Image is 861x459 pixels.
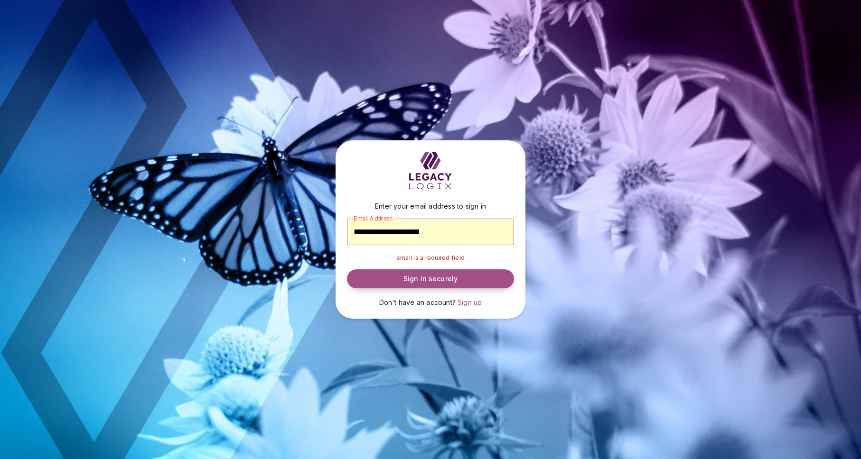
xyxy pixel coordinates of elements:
[347,269,514,288] button: Sign in securely
[375,202,486,210] span: Enter your email address to sign in
[458,298,482,306] span: Sign up
[403,274,458,284] span: Sign in securely
[354,215,393,222] span: Email Address
[458,298,482,307] a: Sign up
[379,298,456,306] span: Don't have an account?
[347,254,514,262] p: email is a required field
